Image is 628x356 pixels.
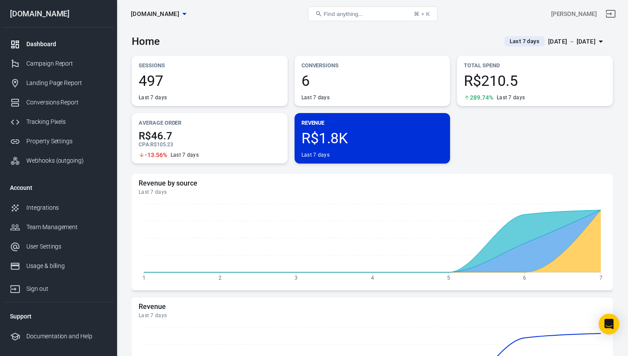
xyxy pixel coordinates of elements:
[523,274,526,280] tspan: 6
[139,142,150,148] span: CPA :
[139,73,281,88] span: 497
[3,198,114,217] a: Integrations
[139,118,281,127] p: Average Order
[139,61,281,70] p: Sessions
[3,151,114,170] a: Webhooks (outgoing)
[464,61,606,70] p: Total Spend
[324,11,363,17] span: Find anything...
[506,37,543,46] span: Last 7 days
[26,223,107,232] div: Team Management
[26,98,107,107] div: Conversions Report
[470,95,493,101] span: 289.74%
[301,94,330,101] div: Last 7 days
[26,156,107,165] div: Webhooks (outgoing)
[26,59,107,68] div: Campaign Report
[26,79,107,88] div: Landing Page Report
[3,35,114,54] a: Dashboard
[139,189,606,195] div: Last 7 days
[3,237,114,256] a: User Settings
[498,35,613,49] button: Last 7 days[DATE] － [DATE]
[139,179,606,188] h5: Revenue by source
[301,131,444,145] span: R$1.8K
[371,274,374,280] tspan: 4
[26,137,107,146] div: Property Settings
[3,132,114,151] a: Property Settings
[171,151,199,158] div: Last 7 days
[26,203,107,212] div: Integrations
[3,276,114,299] a: Sign out
[139,312,606,319] div: Last 7 days
[3,217,114,237] a: Team Management
[548,36,596,47] div: [DATE] － [DATE]
[551,9,597,19] div: Account id: 7D9VSqxT
[599,274,603,280] tspan: 7
[301,73,444,88] span: 6
[447,274,450,280] tspan: 5
[497,94,525,101] div: Last 7 days
[599,314,619,334] div: Open Intercom Messenger
[301,118,444,127] p: Revenue
[139,131,281,141] span: R$46.7
[143,274,146,280] tspan: 1
[3,10,114,18] div: [DOMAIN_NAME]
[150,142,173,148] span: R$105.23
[26,261,107,271] div: Usage & billing
[139,94,167,101] div: Last 7 days
[3,112,114,132] a: Tracking Pixels
[132,35,160,47] h3: Home
[295,274,298,280] tspan: 3
[127,6,190,22] button: [DOMAIN_NAME]
[301,151,330,158] div: Last 7 days
[3,256,114,276] a: Usage & billing
[3,177,114,198] li: Account
[308,6,438,21] button: Find anything...⌘ + K
[3,306,114,327] li: Support
[145,152,167,158] span: -13.56%
[219,274,222,280] tspan: 2
[26,40,107,49] div: Dashboard
[3,73,114,93] a: Landing Page Report
[131,9,179,19] span: zurahome.es
[301,61,444,70] p: Conversions
[3,54,114,73] a: Campaign Report
[26,242,107,251] div: User Settings
[464,73,606,88] span: R$210.5
[3,93,114,112] a: Conversions Report
[26,284,107,293] div: Sign out
[600,3,621,24] a: Sign out
[139,302,606,311] h5: Revenue
[414,11,430,17] div: ⌘ + K
[26,117,107,126] div: Tracking Pixels
[26,332,107,341] div: Documentation and Help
